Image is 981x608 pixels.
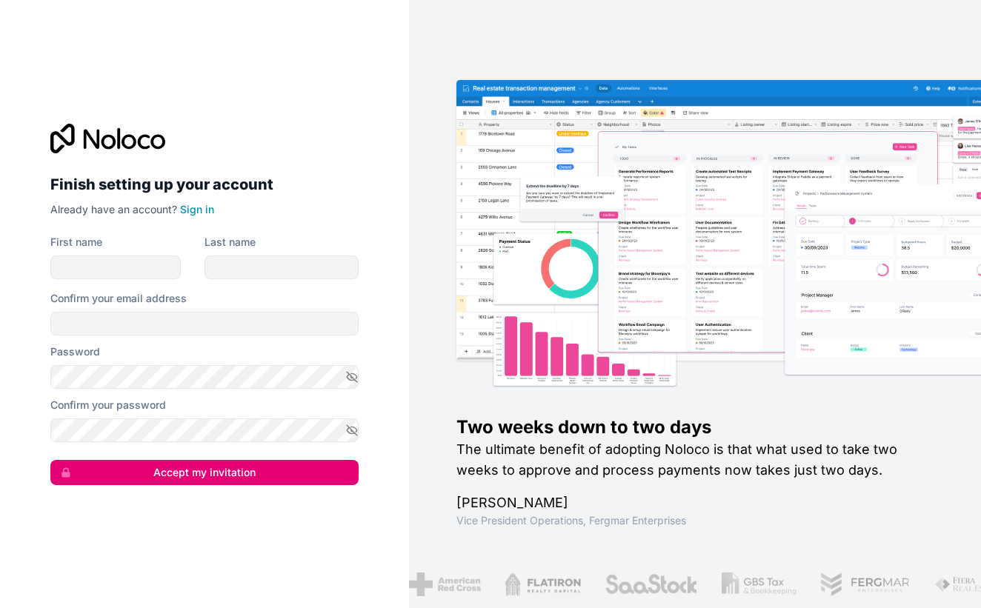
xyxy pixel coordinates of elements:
[50,312,359,335] input: Email address
[50,235,102,250] label: First name
[50,291,187,306] label: Confirm your email address
[456,439,934,481] h2: The ultimate benefit of adopting Noloco is that what used to take two weeks to approve and proces...
[50,344,100,359] label: Password
[408,572,480,596] img: /assets/american-red-cross-BAupjrZR.png
[456,492,934,513] h1: [PERSON_NAME]
[204,235,256,250] label: Last name
[50,398,166,412] label: Confirm your password
[50,203,177,216] span: Already have an account?
[50,171,359,198] h2: Finish setting up your account
[456,415,934,439] h1: Two weeks down to two days
[504,572,581,596] img: /assets/flatiron-C8eUkumj.png
[50,255,181,279] input: given-name
[820,572,911,596] img: /assets/fergmar-CudnrXN5.png
[180,203,214,216] a: Sign in
[605,572,698,596] img: /assets/saastock-C6Zbiodz.png
[50,460,359,485] button: Accept my invitation
[50,418,359,442] input: Confirm password
[204,255,359,279] input: family-name
[721,572,797,596] img: /assets/gbstax-C-GtDUiK.png
[456,513,934,528] h1: Vice President Operations , Fergmar Enterprises
[50,365,359,389] input: Password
